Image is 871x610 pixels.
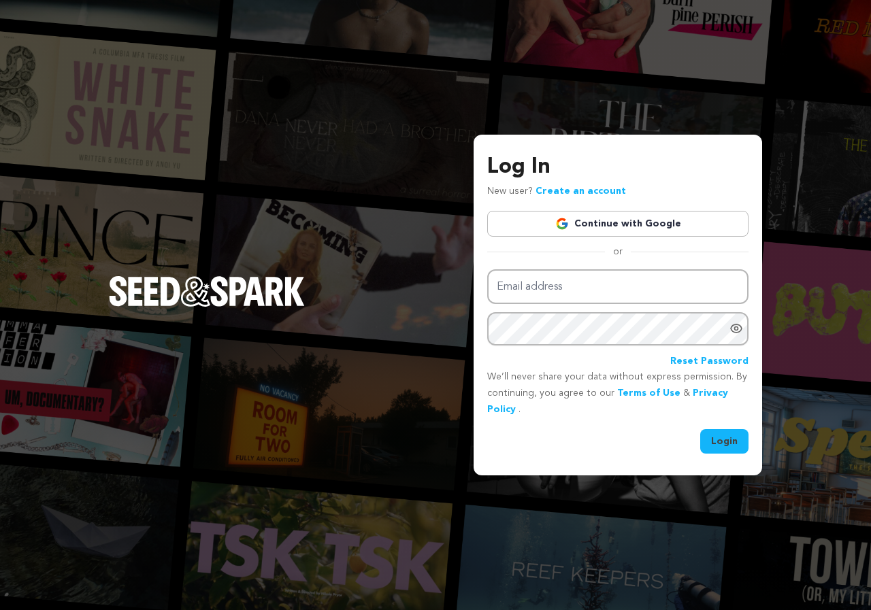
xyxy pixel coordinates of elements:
a: Terms of Use [617,388,680,398]
p: New user? [487,184,626,200]
a: Privacy Policy [487,388,728,414]
a: Show password as plain text. Warning: this will display your password on the screen. [729,322,743,335]
img: Seed&Spark Logo [109,276,305,306]
img: Google logo [555,217,569,231]
p: We’ll never share your data without express permission. By continuing, you agree to our & . [487,369,749,418]
a: Create an account [536,186,626,196]
a: Reset Password [670,354,749,370]
a: Seed&Spark Homepage [109,276,305,333]
span: or [605,245,631,258]
a: Continue with Google [487,211,749,237]
h3: Log In [487,151,749,184]
button: Login [700,429,749,454]
input: Email address [487,269,749,304]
